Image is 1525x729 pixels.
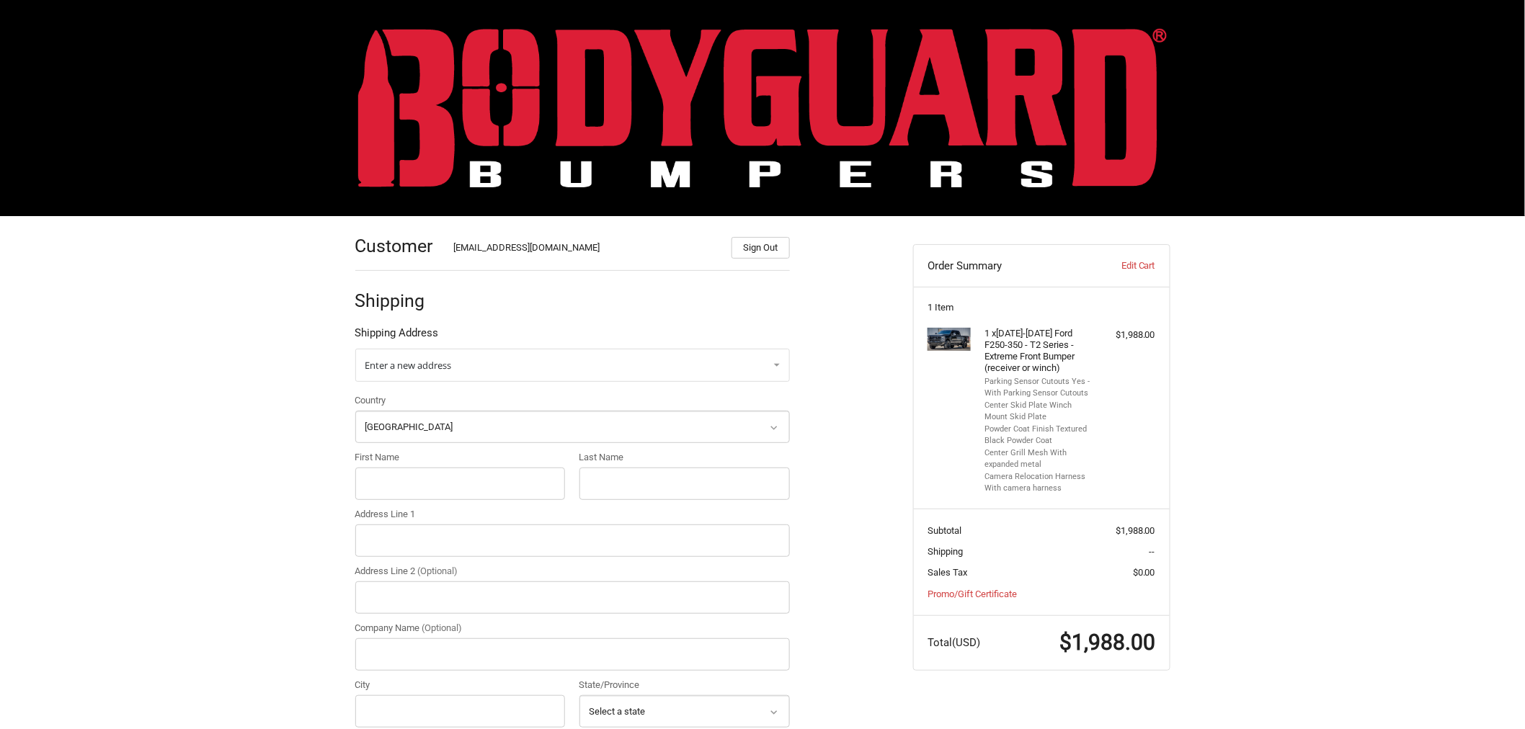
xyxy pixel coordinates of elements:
[928,589,1017,599] a: Promo/Gift Certificate
[984,424,1095,447] li: Powder Coat Finish Textured Black Powder Coat
[984,471,1095,495] li: Camera Relocation Harness With camera harness
[453,241,717,259] div: [EMAIL_ADDRESS][DOMAIN_NAME]
[365,359,452,372] span: Enter a new address
[355,393,790,408] label: Country
[928,259,1084,273] h3: Order Summary
[355,325,439,348] legend: Shipping Address
[928,636,980,649] span: Total (USD)
[732,237,790,259] button: Sign Out
[928,302,1155,313] h3: 1 Item
[928,567,967,578] span: Sales Tax
[355,564,790,578] label: Address Line 2
[1084,259,1155,273] a: Edit Cart
[984,376,1095,400] li: Parking Sensor Cutouts Yes - With Parking Sensor Cutouts
[984,447,1095,471] li: Center Grill Mesh With expanded metal
[984,328,1095,375] h4: 1 x [DATE]-[DATE] Ford F250-350 - T2 Series - Extreme Front Bumper (receiver or winch)
[355,621,790,635] label: Company Name
[1116,525,1155,536] span: $1,988.00
[928,525,961,536] span: Subtotal
[418,565,458,576] small: (Optional)
[1098,328,1155,342] div: $1,988.00
[928,546,963,557] span: Shipping
[355,235,440,257] h2: Customer
[1133,567,1155,578] span: $0.00
[1150,546,1155,557] span: --
[1059,630,1155,655] span: $1,988.00
[422,622,463,633] small: (Optional)
[355,507,790,522] label: Address Line 1
[355,678,566,692] label: City
[579,450,790,465] label: Last Name
[358,28,1167,187] img: BODYGUARD BUMPERS
[355,349,790,382] a: Enter or select a different address
[355,450,566,465] label: First Name
[579,678,790,692] label: State/Province
[355,290,440,312] h2: Shipping
[984,400,1095,424] li: Center Skid Plate Winch Mount Skid Plate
